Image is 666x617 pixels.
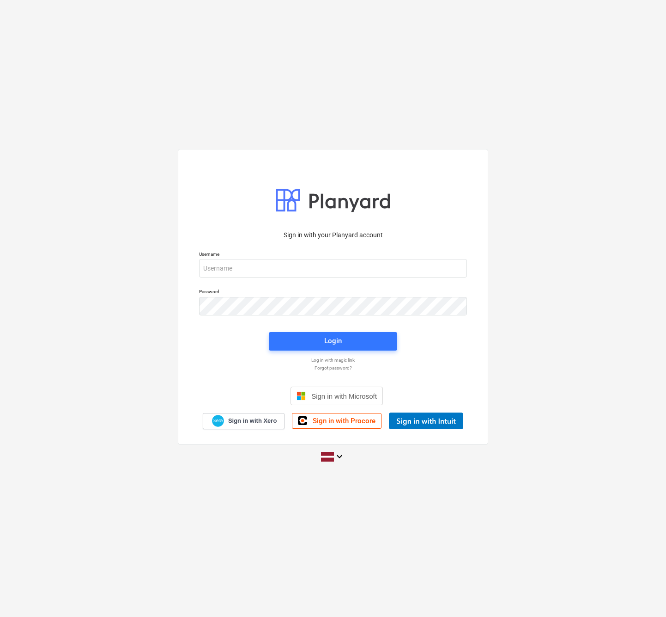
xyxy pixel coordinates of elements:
[311,392,377,400] span: Sign in with Microsoft
[199,251,467,259] p: Username
[297,391,306,401] img: Microsoft logo
[324,335,342,347] div: Login
[292,413,381,429] a: Sign in with Procore
[334,451,345,462] i: keyboard_arrow_down
[194,365,472,371] a: Forgot password?
[313,417,375,425] span: Sign in with Procore
[212,415,224,427] img: Xero logo
[199,259,467,278] input: Username
[194,357,472,363] a: Log in with magic link
[203,413,285,429] a: Sign in with Xero
[199,289,467,296] p: Password
[199,230,467,240] p: Sign in with your Planyard account
[269,332,397,351] button: Login
[228,417,277,425] span: Sign in with Xero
